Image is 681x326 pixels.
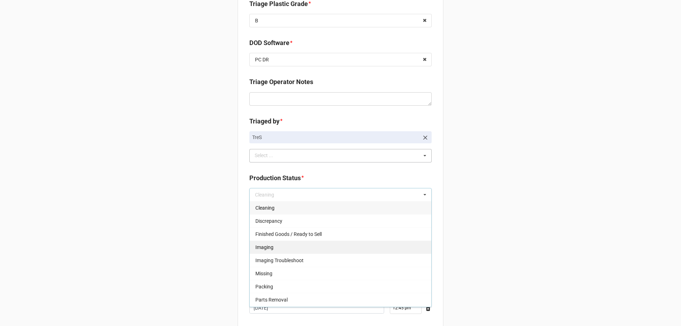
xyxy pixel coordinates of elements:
p: TreS [252,134,419,141]
span: Cleaning [255,205,275,211]
div: PC DR [255,57,269,62]
input: Time [390,302,422,314]
span: Parts Removal [255,297,288,303]
span: Discrepancy [255,218,282,224]
label: Triage Operator Notes [249,77,313,87]
div: Select ... [253,151,283,160]
span: Imaging Troubleshoot [255,258,304,263]
span: Imaging [255,244,273,250]
div: B [255,18,258,23]
label: Production Status [249,173,301,183]
label: Triaged by [249,116,279,126]
input: Date [249,302,384,314]
label: DOD Software [249,38,289,48]
span: Finished Goods / Ready to Sell [255,231,322,237]
span: Missing [255,271,272,276]
span: Packing [255,284,273,289]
